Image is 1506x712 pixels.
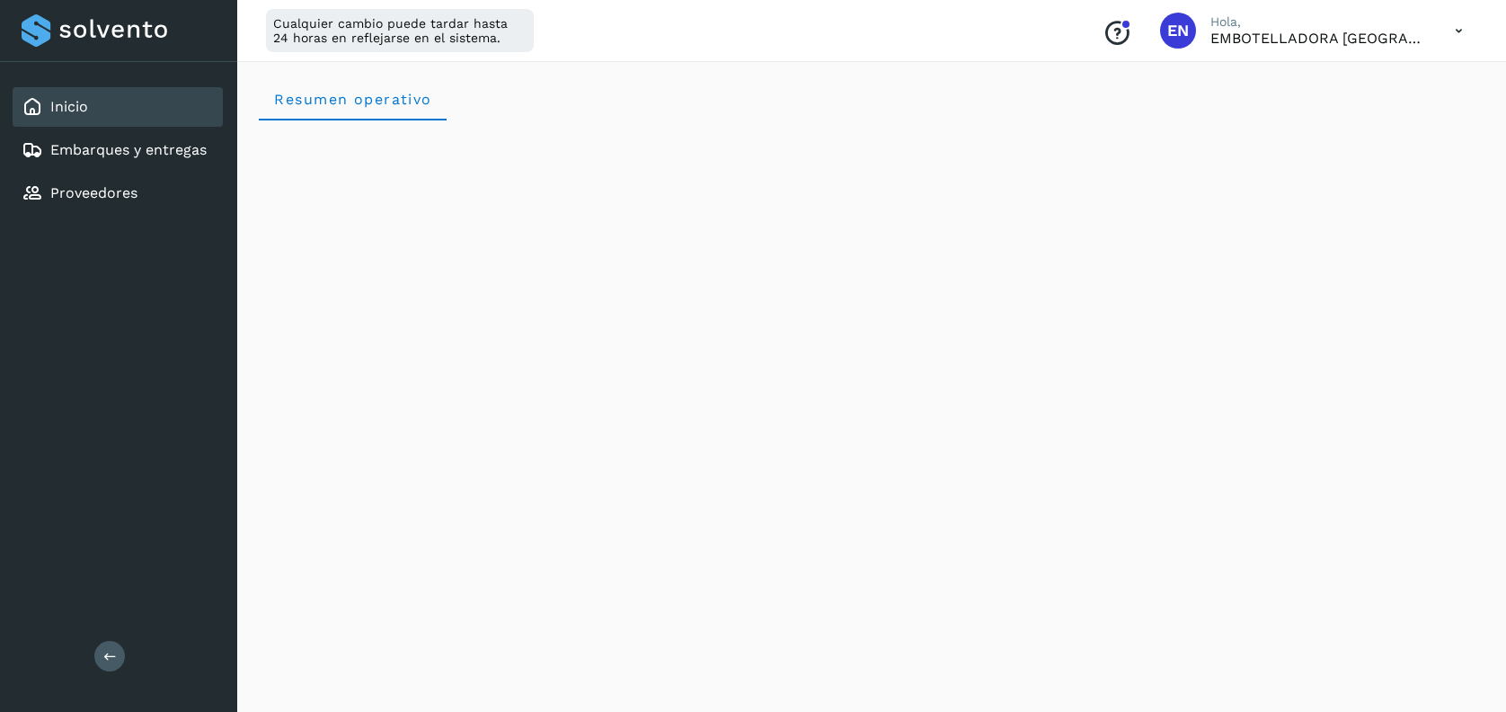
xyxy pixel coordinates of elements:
p: Hola, [1210,14,1426,30]
a: Embarques y entregas [50,141,207,158]
span: Resumen operativo [273,91,432,108]
div: Embarques y entregas [13,130,223,170]
div: Cualquier cambio puede tardar hasta 24 horas en reflejarse en el sistema. [266,9,534,52]
a: Inicio [50,98,88,115]
p: EMBOTELLADORA NIAGARA DE MEXICO [1210,30,1426,47]
div: Inicio [13,87,223,127]
a: Proveedores [50,184,137,201]
div: Proveedores [13,174,223,213]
